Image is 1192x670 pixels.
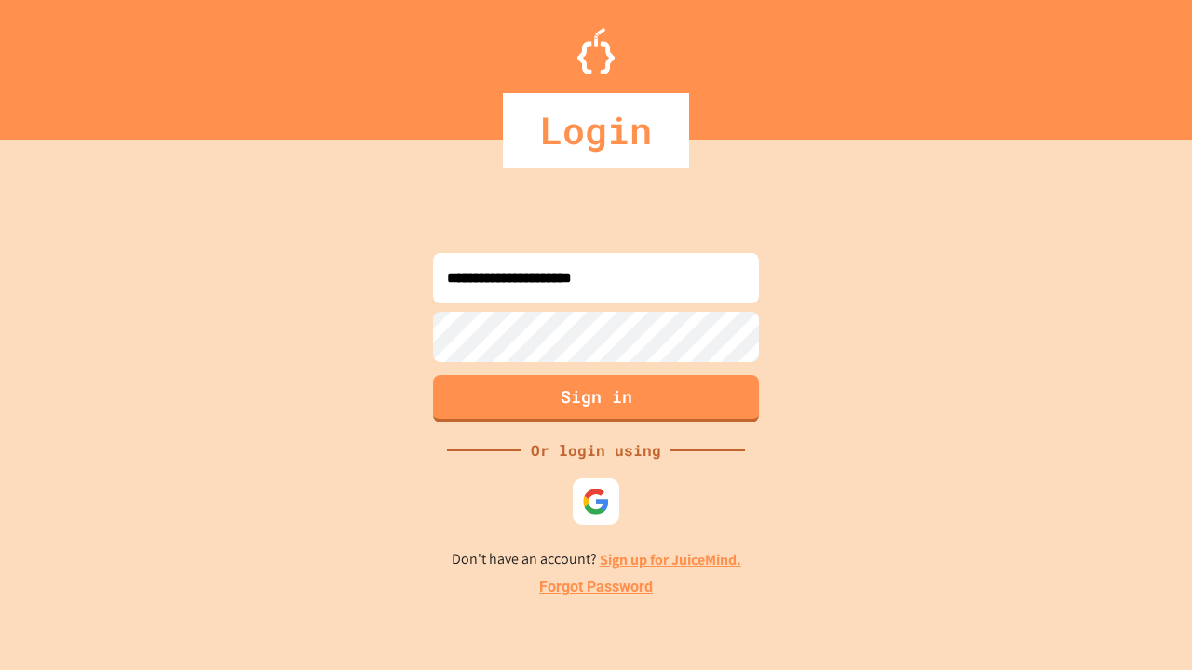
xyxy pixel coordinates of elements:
a: Forgot Password [539,576,653,598]
img: Logo.svg [577,28,615,74]
img: google-icon.svg [582,488,610,516]
div: Or login using [521,439,670,462]
a: Sign up for JuiceMind. [600,550,741,569]
div: Login [503,93,689,167]
button: Sign in [433,375,759,422]
p: Don't have an account? [452,548,741,571]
